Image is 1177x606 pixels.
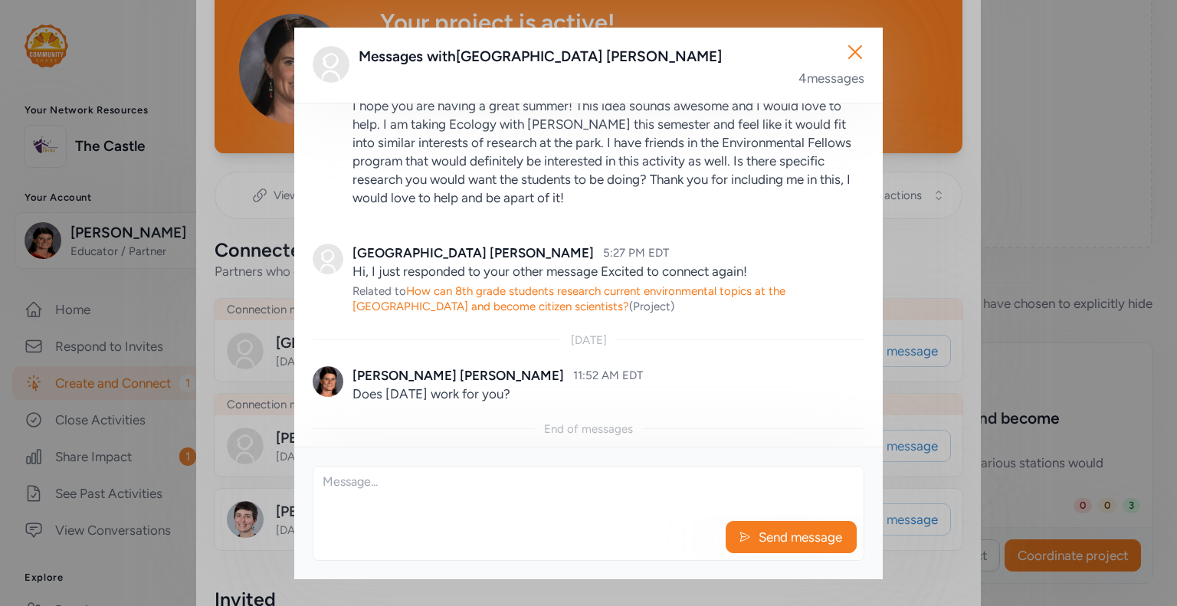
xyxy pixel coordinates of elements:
[571,332,607,348] div: [DATE]
[573,369,643,382] span: 11:52 AM EDT
[726,521,857,553] button: Send message
[352,366,564,385] div: [PERSON_NAME] [PERSON_NAME]
[352,284,785,313] span: How can 8th grade students research current environmental topics at the [GEOGRAPHIC_DATA] and bec...
[313,244,343,274] img: Avatar
[603,246,669,260] span: 5:27 PM EDT
[313,46,349,83] img: Avatar
[313,366,343,397] img: Avatar
[352,244,594,262] div: [GEOGRAPHIC_DATA] [PERSON_NAME]
[757,528,844,546] span: Send message
[352,78,864,207] p: Hi [PERSON_NAME], I hope you are having a great summer! This idea sounds awesome and I would love...
[798,69,864,87] div: 4 messages
[352,385,864,403] p: Does [DATE] work for you?
[352,284,785,313] span: Related to (Project)
[544,421,633,437] div: End of messages
[359,46,864,67] div: Messages with [GEOGRAPHIC_DATA] [PERSON_NAME]
[352,262,864,280] p: Hi, I just responded to your other message Excited to connect again!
